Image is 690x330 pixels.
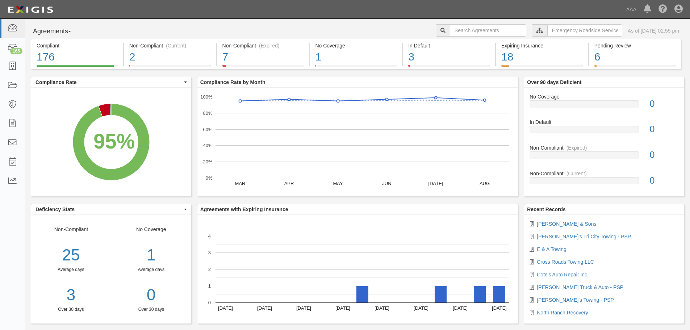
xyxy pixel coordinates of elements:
div: 6 [594,49,676,65]
div: Non-Compliant [31,226,111,313]
text: [DATE] [335,305,350,311]
text: [DATE] [218,305,233,311]
a: 3 [31,284,111,306]
text: 4 [208,233,211,239]
a: No Coverage0 [530,93,679,119]
text: 20% [203,159,212,164]
text: [DATE] [428,181,443,186]
b: Agreements with Expiring Insurance [200,206,288,212]
input: Search Agreements [450,24,526,37]
div: 95% [93,127,135,156]
text: 100% [200,94,213,100]
a: AAA [623,2,640,17]
text: APR [284,181,294,186]
a: Pending Review6 [589,65,681,71]
i: Help Center - Complianz [658,5,667,14]
a: [PERSON_NAME]'s Towing - PSP [537,297,614,303]
a: [PERSON_NAME] Truck & Auto - PSP [537,284,623,290]
div: 7 [222,49,304,65]
input: Emergency Roadside Service (ERS) [547,24,622,37]
img: logo-5460c22ac91f19d4615b14bd174203de0afe785f0fc80cf4dbbc73dc1793850b.png [5,3,55,16]
b: Compliance Rate by Month [200,79,265,85]
a: No Coverage1 [310,65,402,71]
div: 2 [129,49,211,65]
div: (Current) [166,42,186,49]
div: Non-Compliant (Current) [129,42,211,49]
a: Non-Compliant(Current)2 [124,65,216,71]
div: 0 [644,149,684,162]
text: [DATE] [296,305,311,311]
text: [DATE] [492,305,507,311]
text: AUG [480,181,490,186]
div: 176 [37,49,118,65]
div: 3 [408,49,490,65]
span: Compliance Rate [35,79,182,86]
a: Compliant176 [31,65,123,71]
text: JUN [382,181,391,186]
div: Over 30 days [31,306,111,313]
button: Agreements [31,24,85,39]
svg: A chart. [197,88,518,196]
div: (Current) [566,170,587,177]
div: (Expired) [566,144,587,151]
div: In Default [524,118,684,126]
a: In Default3 [403,65,495,71]
div: Average days [31,267,111,273]
div: Expiring Insurance [501,42,583,49]
text: [DATE] [375,305,389,311]
div: 0 [644,123,684,136]
text: 3 [208,250,211,255]
div: 165 [10,48,22,54]
button: Compliance Rate [31,77,191,87]
a: [PERSON_NAME]'s Tri City Towing - PSP [537,234,631,239]
text: 0% [205,175,212,181]
a: Non-Compliant(Expired)7 [217,65,309,71]
div: No Coverage [524,93,684,100]
text: 60% [203,126,212,132]
div: Average days [117,267,186,273]
text: [DATE] [414,305,428,311]
span: Deficiency Stats [35,206,182,213]
text: MAY [333,181,343,186]
b: Over 90 days Deficient [527,79,581,85]
div: 1 [117,244,186,267]
a: [PERSON_NAME] & Sons [537,221,596,227]
div: 1 [315,49,397,65]
text: 0 [208,300,211,305]
div: Pending Review [594,42,676,49]
text: 2 [208,267,211,272]
a: Expiring Insurance18 [496,65,588,71]
a: Non-Compliant(Current)0 [530,170,679,190]
a: E & A Towing [537,246,566,252]
a: Non-Compliant(Expired)0 [530,144,679,170]
a: 0 [117,284,186,306]
div: 0 [644,97,684,110]
a: In Default0 [530,118,679,144]
div: Over 30 days [117,306,186,313]
text: 1 [208,283,211,289]
div: No Coverage [111,226,191,313]
text: [DATE] [453,305,468,311]
svg: A chart. [31,88,191,196]
div: Compliant [37,42,118,49]
text: [DATE] [257,305,272,311]
button: Deficiency Stats [31,204,191,214]
a: Cote's Auto Repair Inc. [537,272,589,277]
div: No Coverage [315,42,397,49]
div: 18 [501,49,583,65]
div: In Default [408,42,490,49]
div: 25 [31,244,111,267]
a: North Ranch Recovery [537,310,588,316]
svg: A chart. [197,215,518,323]
div: Non-Compliant (Expired) [222,42,304,49]
div: (Expired) [259,42,280,49]
div: 0 [644,174,684,187]
div: Non-Compliant [524,144,684,151]
b: Recent Records [527,206,566,212]
text: 80% [203,110,212,116]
